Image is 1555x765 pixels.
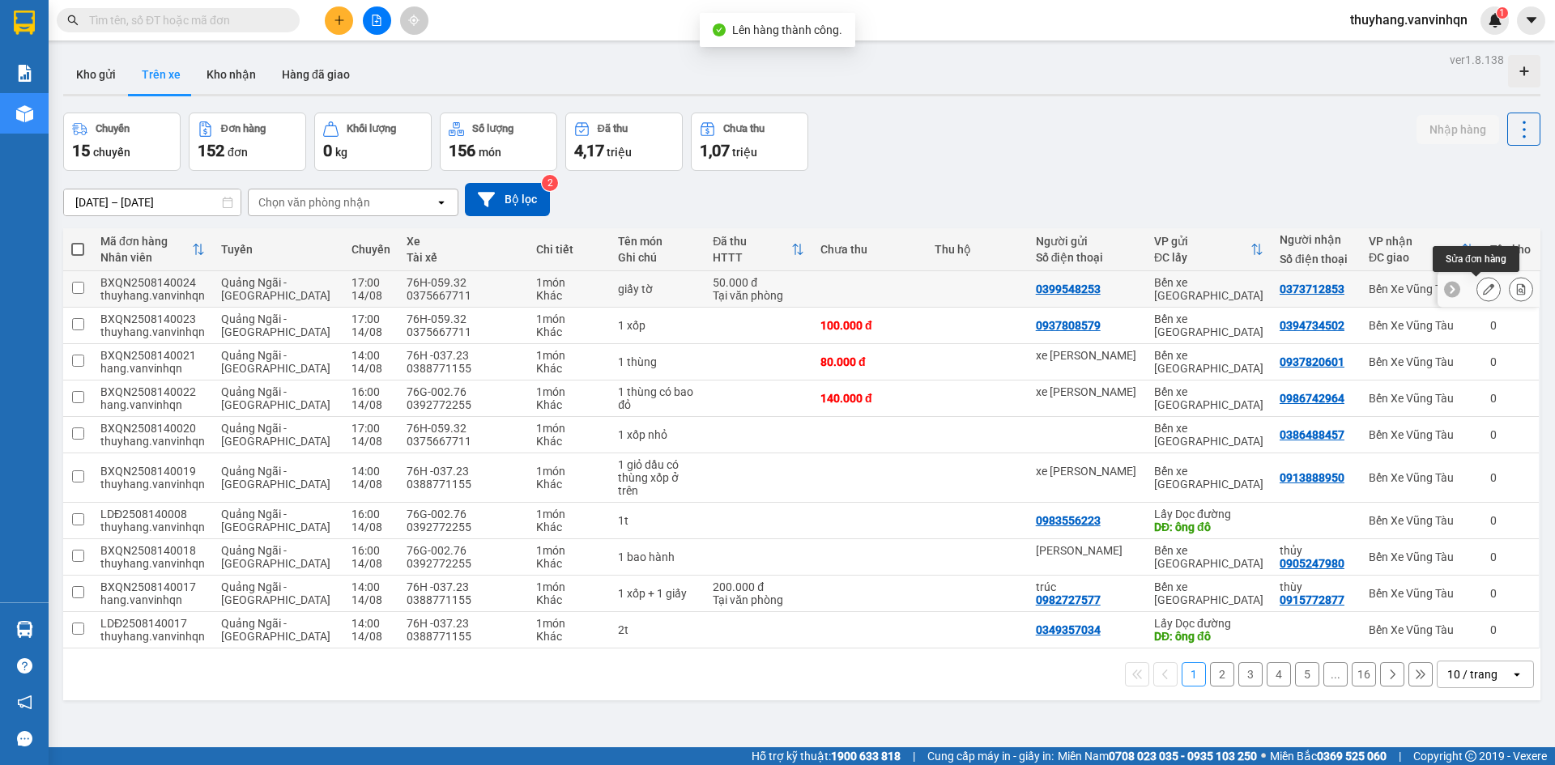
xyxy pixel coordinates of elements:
[1146,228,1272,271] th: Toggle SortBy
[565,113,683,171] button: Đã thu4,17 triệu
[351,243,390,256] div: Chuyến
[351,312,390,325] div: 17:00
[258,194,370,210] div: Chọn văn phòng nhận
[536,435,602,448] div: Khác
[1036,465,1138,478] div: xe tấn lộc
[700,141,730,160] span: 1,07
[100,478,205,491] div: thuyhang.vanvinhqn
[472,123,513,134] div: Số lượng
[1280,355,1344,368] div: 0937820601
[713,593,804,606] div: Tại văn phòng
[228,146,248,159] span: đơn
[407,435,520,448] div: 0375667711
[347,123,396,134] div: Khối lượng
[1490,243,1531,256] div: Tồn kho
[100,235,192,248] div: Mã đơn hàng
[407,385,520,398] div: 76G-002.76
[100,422,205,435] div: BXQN2508140020
[927,747,1054,765] span: Cung cấp máy in - giấy in:
[1510,668,1523,681] svg: open
[17,695,32,710] span: notification
[1280,544,1353,557] div: thủy
[435,196,448,209] svg: open
[1154,521,1263,533] div: DĐ: ông đô
[1280,392,1344,405] div: 0986742964
[1369,319,1474,332] div: Bến Xe Vũng Tàu
[407,422,520,435] div: 76H-059.32
[536,521,602,533] div: Khác
[351,398,390,411] div: 14/08
[479,146,501,159] span: món
[63,55,129,94] button: Kho gửi
[100,580,205,593] div: BXQN2508140017
[691,113,808,171] button: Chưa thu1,07 triệu
[820,319,918,332] div: 100.000 đ
[351,557,390,570] div: 14/08
[1369,355,1474,368] div: Bến Xe Vũng Tàu
[64,189,241,215] input: Select a date range.
[1508,55,1540,87] div: Tạo kho hàng mới
[732,23,842,36] span: Lên hàng thành công.
[100,289,205,302] div: thuyhang.vanvinhqn
[221,580,330,606] span: Quảng Ngãi - [GEOGRAPHIC_DATA]
[618,319,697,332] div: 1 xốp
[1490,471,1531,484] div: 0
[407,362,520,375] div: 0388771155
[1036,580,1138,593] div: trúc
[1154,617,1263,630] div: Lấy Dọc đường
[221,465,330,491] span: Quảng Ngãi - [GEOGRAPHIC_DATA]
[100,617,205,630] div: LDĐ2508140017
[221,544,330,570] span: Quảng Ngãi - [GEOGRAPHIC_DATA]
[1154,276,1263,302] div: Bến xe [GEOGRAPHIC_DATA]
[713,289,804,302] div: Tại văn phòng
[221,508,330,533] span: Quảng Ngãi - [GEOGRAPHIC_DATA]
[351,465,390,478] div: 14:00
[408,15,420,26] span: aim
[1036,385,1138,398] div: xe hoang huy
[221,123,266,134] div: Đơn hàng
[618,550,697,563] div: 1 bao hành
[100,362,205,375] div: hang.vanvinhqn
[1280,319,1344,332] div: 0394734502
[334,15,345,26] span: plus
[1369,550,1474,563] div: Bến Xe Vũng Tàu
[1450,51,1504,69] div: ver 1.8.138
[1058,747,1257,765] span: Miền Nam
[67,15,79,26] span: search
[351,349,390,362] div: 14:00
[14,11,35,35] img: logo-vxr
[618,514,697,527] div: 1t
[100,385,205,398] div: BXQN2508140022
[935,243,1020,256] div: Thu hộ
[1154,349,1263,375] div: Bến xe [GEOGRAPHIC_DATA]
[351,276,390,289] div: 17:00
[1369,283,1474,295] div: Bến Xe Vũng Tàu
[536,325,602,338] div: Khác
[314,113,432,171] button: Khối lượng0kg
[16,65,33,82] img: solution-icon
[407,544,520,557] div: 76G-002.76
[1154,312,1263,338] div: Bến xe [GEOGRAPHIC_DATA]
[100,398,205,411] div: hang.vanvinhqn
[1036,235,1138,248] div: Người gửi
[536,617,602,630] div: 1 món
[1154,580,1263,606] div: Bến xe [GEOGRAPHIC_DATA]
[1280,233,1353,246] div: Người nhận
[407,235,520,248] div: Xe
[598,123,628,134] div: Đã thu
[1036,623,1101,636] div: 0349357034
[96,123,130,134] div: Chuyến
[1433,246,1519,272] div: Sửa đơn hàng
[1499,7,1505,19] span: 1
[221,349,330,375] span: Quảng Ngãi - [GEOGRAPHIC_DATA]
[407,289,520,302] div: 0375667711
[752,747,901,765] span: Hỗ trợ kỹ thuật:
[100,593,205,606] div: hang.vanvinhqn
[465,183,550,216] button: Bộ lọc
[351,521,390,533] div: 14/08
[100,508,205,521] div: LDĐ2508140008
[100,349,205,362] div: BXQN2508140021
[1154,508,1263,521] div: Lấy Dọc đường
[1154,385,1263,411] div: Bến xe [GEOGRAPHIC_DATA]
[1036,593,1101,606] div: 0982727577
